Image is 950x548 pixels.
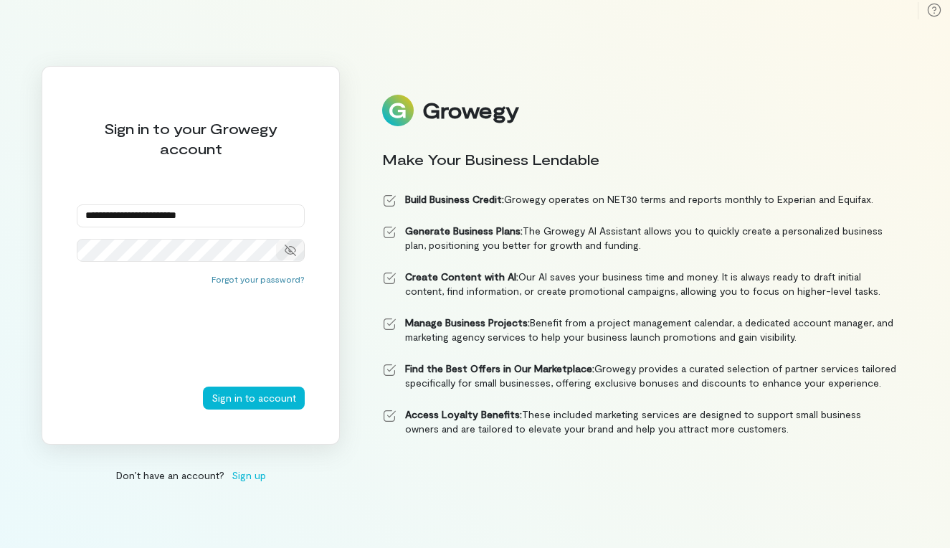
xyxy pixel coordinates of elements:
strong: Generate Business Plans: [405,225,523,237]
li: These included marketing services are designed to support small business owners and are tailored ... [382,407,897,436]
strong: Build Business Credit: [405,193,504,205]
div: Sign in to your Growegy account [77,118,305,159]
strong: Create Content with AI: [405,270,518,283]
button: Sign in to account [203,387,305,410]
div: Don’t have an account? [42,468,340,483]
strong: Manage Business Projects: [405,316,530,329]
li: Our AI saves your business time and money. It is always ready to draft initial content, find info... [382,270,897,298]
li: Growegy provides a curated selection of partner services tailored specifically for small business... [382,362,897,390]
li: Growegy operates on NET30 terms and reports monthly to Experian and Equifax. [382,192,897,207]
img: Logo [382,95,414,126]
li: The Growegy AI Assistant allows you to quickly create a personalized business plan, positioning y... [382,224,897,252]
strong: Access Loyalty Benefits: [405,408,522,420]
span: Sign up [232,468,266,483]
div: Growegy [422,98,518,123]
div: Make Your Business Lendable [382,149,897,169]
button: Forgot your password? [212,273,305,285]
strong: Find the Best Offers in Our Marketplace: [405,362,594,374]
li: Benefit from a project management calendar, a dedicated account manager, and marketing agency ser... [382,316,897,344]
